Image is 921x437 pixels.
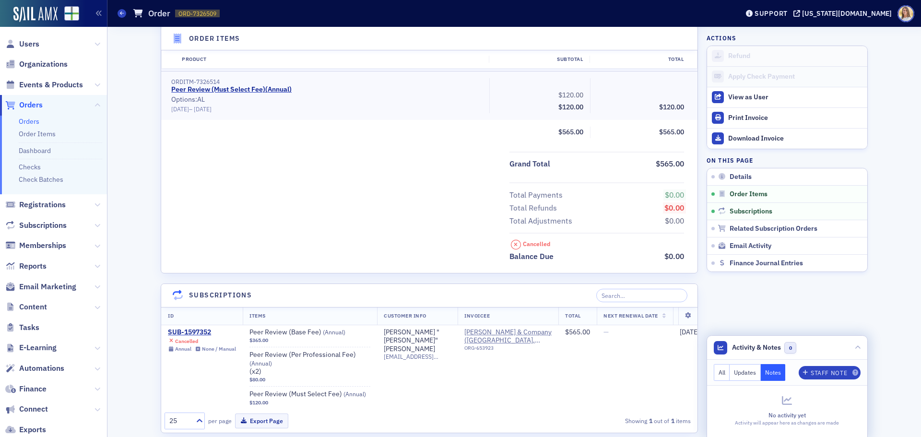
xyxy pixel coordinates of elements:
span: $565.00 [659,128,684,136]
span: Finance [19,384,47,394]
a: View Homepage [58,6,79,23]
div: Balance Due [509,251,554,262]
a: Content [5,302,47,312]
span: $0.00 [665,190,684,200]
span: $120.00 [249,400,268,406]
span: Subscriptions [19,220,67,231]
button: Export Page [235,413,288,428]
strong: 1 [647,416,654,425]
a: Peer Review (Must Select Fee) (Annual) [249,390,370,399]
span: Balance Due [509,251,557,262]
a: [PERSON_NAME] & Company ([GEOGRAPHIC_DATA], [GEOGRAPHIC_DATA]) [464,328,552,345]
div: Print Invoice [728,114,862,122]
span: 0 [784,342,796,354]
span: Reports [19,261,47,272]
div: None / Manual [202,346,236,352]
div: Activity will appear here as changes are made [714,419,861,427]
a: Email Marketing [5,282,76,292]
span: [DATE] [680,328,699,336]
a: Events & Products [5,80,83,90]
img: SailAMX [13,7,58,22]
span: Automations [19,363,64,374]
div: 25 [169,416,190,426]
span: $365.00 [249,337,268,343]
a: Orders [19,117,39,126]
input: Search… [596,289,688,302]
span: Peer Review (Base Fee) [249,328,370,337]
div: Support [755,9,788,18]
span: ID [168,312,174,319]
a: SUB-1597352 [168,328,236,337]
strong: 1 [669,416,676,425]
div: Showing out of items [522,416,691,425]
span: Customer Info [384,312,426,319]
span: $80.00 [249,377,265,383]
a: Peer Review (Must Select Fee)(Annual) [171,85,292,94]
span: Next Renewal Date [603,312,658,319]
span: $120.00 [558,103,583,111]
div: – [171,106,483,113]
span: [DATE] [194,105,212,113]
h4: Actions [707,34,736,42]
span: $120.00 [659,103,684,111]
a: Subscriptions [5,220,67,231]
h4: Order Items [189,34,240,44]
span: $565.00 [656,159,684,168]
span: $0.00 [665,216,684,225]
span: Total Refunds [509,202,560,214]
span: Items [249,312,266,319]
span: Invoicee [464,312,490,319]
a: Finance [5,384,47,394]
span: Activity & Notes [732,343,781,353]
span: ( Annual ) [249,359,272,367]
a: Check Batches [19,175,63,184]
a: Users [5,39,39,49]
span: Registrations [19,200,66,210]
a: Registrations [5,200,66,210]
div: Options: AL [171,95,483,113]
a: Connect [5,404,48,414]
span: $565.00 [558,128,583,136]
span: ( Annual ) [343,390,366,398]
span: Connect [19,404,48,414]
span: Exports [19,425,46,435]
span: $120.00 [558,91,583,99]
span: Memberships [19,240,66,251]
a: Tasks [5,322,39,333]
span: $565.00 [565,328,590,336]
span: Peer Review (Per Professional Fee) [249,351,370,367]
div: Annual [175,346,191,352]
span: Details [730,173,752,181]
a: Organizations [5,59,68,70]
button: View as User [707,87,867,107]
span: Tasks [19,322,39,333]
div: Product [175,56,489,63]
div: Apply Check Payment [728,72,862,81]
a: [PERSON_NAME] "[PERSON_NAME]" [PERSON_NAME] [384,328,451,354]
span: Total [565,312,581,319]
h4: On this page [707,156,868,165]
div: Download Invoice [728,134,862,143]
a: E-Learning [5,343,57,353]
button: Updates [730,364,761,381]
div: ORDITM-7326514 [171,78,483,85]
div: Cancelled [523,240,550,248]
div: Total [590,56,690,63]
a: Peer Review (Base Fee) (Annual) [249,328,370,337]
img: SailAMX [64,6,79,21]
span: Organizations [19,59,68,70]
h1: Order [148,8,170,19]
div: View as User [728,93,862,102]
a: Peer Review (Per Professional Fee) (Annual)(x2) [249,351,370,376]
span: [DATE] [171,105,189,113]
a: Checks [19,163,41,171]
span: Profile [897,5,914,22]
span: Content [19,302,47,312]
span: Orders [19,100,43,110]
span: Related Subscription Orders [730,224,817,233]
div: ORG-653923 [464,345,552,354]
a: Order Items [19,130,56,138]
div: [US_STATE][DOMAIN_NAME] [802,9,892,18]
label: per page [208,416,232,425]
